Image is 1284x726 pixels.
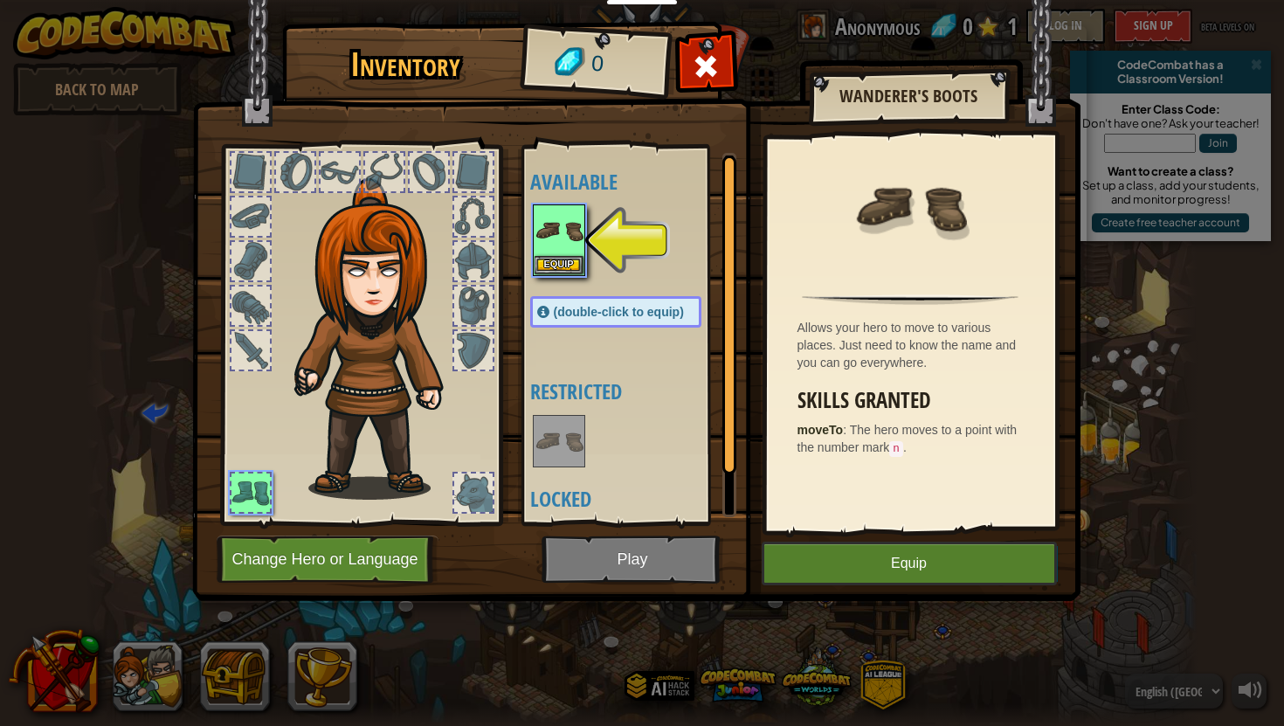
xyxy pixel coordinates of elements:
div: Allows your hero to move to various places. Just need to know the name and you can go everywhere. [797,319,1032,371]
img: hair_f2.png [286,178,474,500]
button: Change Hero or Language [217,536,438,584]
h4: Available [530,170,736,193]
img: hr.png [802,294,1018,305]
button: Equip [535,256,583,274]
h2: Wanderer's Boots [826,86,991,106]
span: (double-click to equip) [554,305,684,319]
code: n [889,441,903,457]
img: portrait.png [535,417,583,466]
h3: Skills Granted [797,389,1032,412]
h1: Inventory [294,46,517,83]
span: 0 [590,48,604,80]
strong: moveTo [797,423,844,437]
h4: Locked [530,487,736,510]
img: portrait.png [535,206,583,255]
button: Equip [762,542,1057,585]
img: portrait.png [853,150,967,264]
h4: Restricted [530,380,736,403]
span: The hero moves to a point with the number mark . [797,423,1018,454]
span: : [843,423,850,437]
